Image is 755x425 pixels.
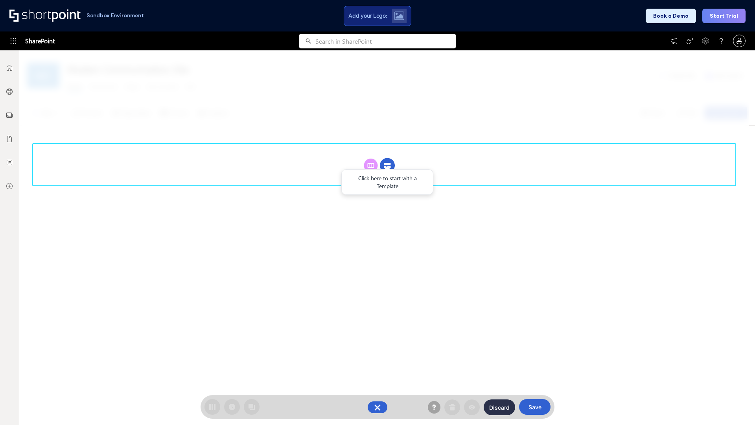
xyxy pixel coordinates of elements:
[702,9,746,23] button: Start Trial
[646,9,696,23] button: Book a Demo
[25,31,55,50] span: SharePoint
[87,13,144,18] h1: Sandbox Environment
[519,399,551,415] button: Save
[394,11,404,20] img: Upload logo
[348,12,387,19] span: Add your Logo:
[613,334,755,425] iframe: Chat Widget
[315,34,456,48] input: Search in SharePoint
[484,399,515,415] button: Discard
